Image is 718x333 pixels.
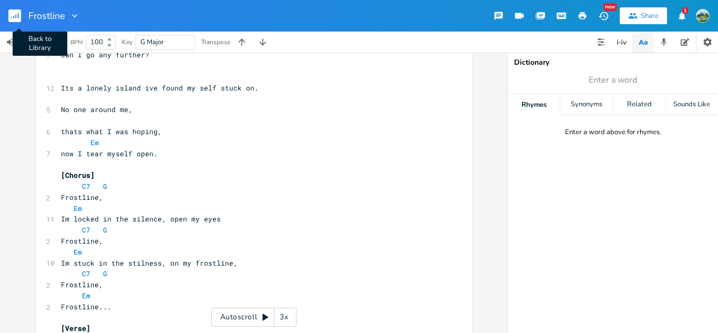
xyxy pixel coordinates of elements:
[61,258,238,268] span: Im stuck in the stilness, on my frostline,
[641,11,659,21] div: Share
[211,308,296,327] div: Autoscroll
[74,204,82,213] span: Em
[696,9,710,23] img: brooks mclanahan
[61,214,221,224] span: Im locked in the silence, open my eyes
[61,105,132,114] span: No one around me,
[61,83,259,93] span: Its a lonely island ive found my self stuck on.
[514,59,712,66] div: Dictionary
[82,291,90,300] span: Em
[61,324,90,333] span: [Verse]
[103,225,107,235] span: G
[61,170,95,180] span: [Chorus]
[90,138,99,147] span: Em
[82,225,90,235] span: C7
[28,11,65,21] span: Frostline
[593,6,614,25] button: New
[61,50,149,59] span: can I go any further?
[61,127,162,136] span: thats what I was hoping,
[74,247,82,257] span: Em
[560,94,612,115] div: Synonyms
[613,94,665,115] div: Related
[103,269,107,278] span: G
[274,308,293,327] div: 3x
[61,193,103,202] span: Frostline,
[201,39,230,45] div: Transpose
[666,94,718,115] div: Sounds Like
[603,3,617,11] div: New
[140,37,164,47] span: G Major
[682,7,688,14] div: 1
[61,302,111,311] span: Frostline...
[82,269,90,278] span: C7
[122,39,132,45] div: Key
[61,149,158,158] span: now I tear myself open.
[508,94,560,115] div: Rhymes
[671,6,692,25] button: 1
[61,280,103,289] span: Frostline,
[620,7,667,24] button: Share
[70,39,83,45] div: BPM
[82,181,90,191] span: C7
[61,236,103,246] span: Frostline,
[8,3,29,28] button: Back to Library
[103,181,107,191] span: G
[589,74,637,86] span: Enter a word
[565,128,661,137] div: Enter a word above for rhymes.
